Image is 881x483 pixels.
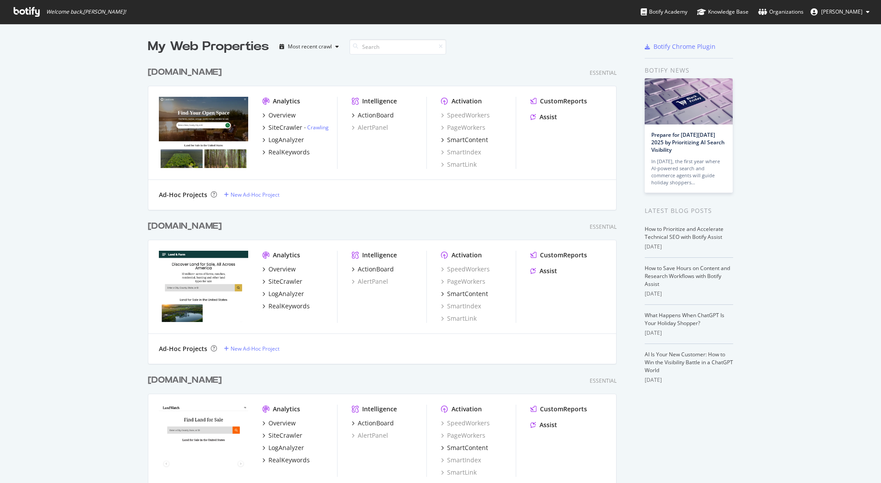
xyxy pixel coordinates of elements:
a: SmartLink [441,468,477,477]
div: Overview [268,265,296,274]
a: LogAnalyzer [262,135,304,144]
div: My Web Properties [148,38,269,55]
span: Welcome back, [PERSON_NAME] ! [46,8,126,15]
a: Botify Chrome Plugin [645,42,716,51]
div: Overview [268,419,296,428]
div: New Ad-Hoc Project [231,345,279,352]
a: Overview [262,111,296,120]
a: RealKeywords [262,302,310,311]
a: Overview [262,419,296,428]
a: SmartIndex [441,302,481,311]
a: Crawling [307,124,329,131]
a: LogAnalyzer [262,443,304,452]
div: Overview [268,111,296,120]
div: [DOMAIN_NAME] [148,220,222,233]
div: Essential [590,223,617,231]
a: PageWorkers [441,277,485,286]
div: Intelligence [362,405,397,413]
div: LogAnalyzer [268,443,304,452]
a: RealKeywords [262,456,310,465]
div: Essential [590,377,617,384]
a: [DOMAIN_NAME] [148,66,225,79]
a: How to Prioritize and Accelerate Technical SEO with Botify Assist [645,225,723,241]
a: SiteCrawler [262,277,302,286]
img: land.com [159,97,248,168]
a: SpeedWorkers [441,265,490,274]
div: Most recent crawl [288,44,332,49]
a: CustomReports [530,405,587,413]
a: Assist [530,421,557,429]
div: Activation [452,97,482,106]
div: Ad-Hoc Projects [159,344,207,353]
a: LogAnalyzer [262,289,304,298]
div: [DOMAIN_NAME] [148,374,222,387]
div: Botify news [645,66,733,75]
a: CustomReports [530,251,587,260]
a: Overview [262,265,296,274]
a: SmartLink [441,160,477,169]
div: [DATE] [645,329,733,337]
div: CustomReports [540,251,587,260]
a: Assist [530,267,557,275]
div: SmartContent [447,443,488,452]
div: Ad-Hoc Projects [159,190,207,199]
a: AlertPanel [352,123,388,132]
a: ActionBoard [352,111,394,120]
a: New Ad-Hoc Project [224,345,279,352]
a: PageWorkers [441,431,485,440]
div: Knowledge Base [697,7,749,16]
a: SpeedWorkers [441,111,490,120]
img: landandfarm.com [159,251,248,322]
div: Assist [540,267,557,275]
div: Assist [540,113,557,121]
div: Activation [452,405,482,413]
div: Analytics [273,251,300,260]
div: Essential [590,69,617,77]
a: ActionBoard [352,419,394,428]
input: Search [349,39,446,55]
div: [DATE] [645,290,733,298]
div: RealKeywords [268,302,310,311]
a: SmartContent [441,135,488,144]
div: [DATE] [645,243,733,251]
div: RealKeywords [268,148,310,157]
a: SmartIndex [441,456,481,465]
div: SmartContent [447,135,488,144]
a: CustomReports [530,97,587,106]
div: Analytics [273,97,300,106]
a: Prepare for [DATE][DATE] 2025 by Prioritizing AI Search Visibility [651,131,725,154]
div: SiteCrawler [268,431,302,440]
div: Intelligence [362,251,397,260]
button: [PERSON_NAME] [804,5,877,19]
img: landwatch.com [159,405,248,476]
div: SiteCrawler [268,277,302,286]
div: RealKeywords [268,456,310,465]
a: SpeedWorkers [441,419,490,428]
div: [DATE] [645,376,733,384]
div: Organizations [758,7,804,16]
a: SiteCrawler [262,431,302,440]
a: SmartLink [441,314,477,323]
a: SmartContent [441,289,488,298]
a: SiteCrawler- Crawling [262,123,329,132]
div: [DOMAIN_NAME] [148,66,222,79]
div: Botify Academy [641,7,687,16]
span: Michael Glavac [821,8,863,15]
div: Intelligence [362,97,397,106]
a: AlertPanel [352,277,388,286]
a: PageWorkers [441,123,485,132]
a: SmartIndex [441,148,481,157]
div: AlertPanel [352,431,388,440]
